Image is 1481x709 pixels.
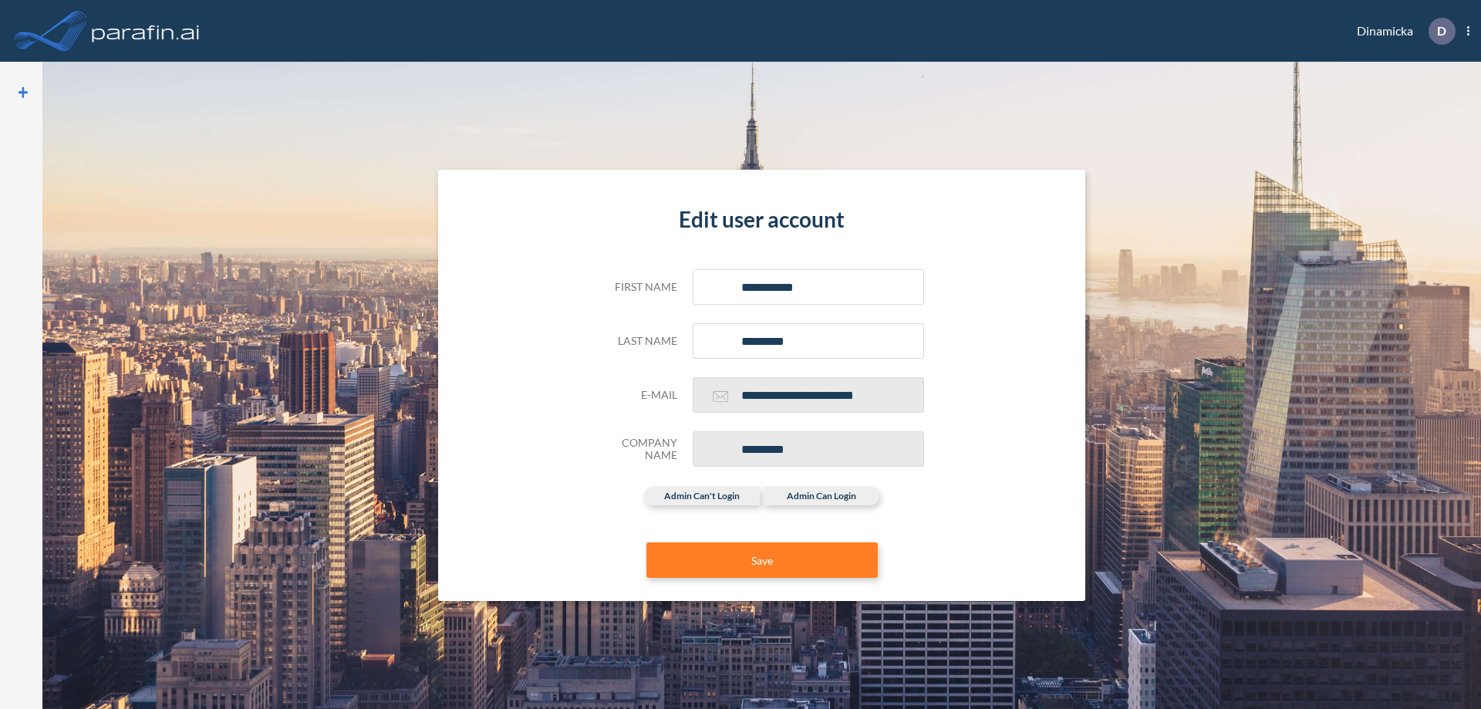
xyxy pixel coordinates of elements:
[646,542,878,578] button: Save
[600,389,677,402] h5: E-mail
[89,15,203,46] img: logo
[600,207,924,233] h4: Edit user account
[600,281,677,294] h5: First name
[1437,24,1446,38] p: D
[644,487,760,505] label: admin can't login
[764,487,879,505] label: admin can login
[600,335,677,348] h5: Last name
[1334,18,1469,45] div: Dinamicka
[600,437,677,463] h5: Company Name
